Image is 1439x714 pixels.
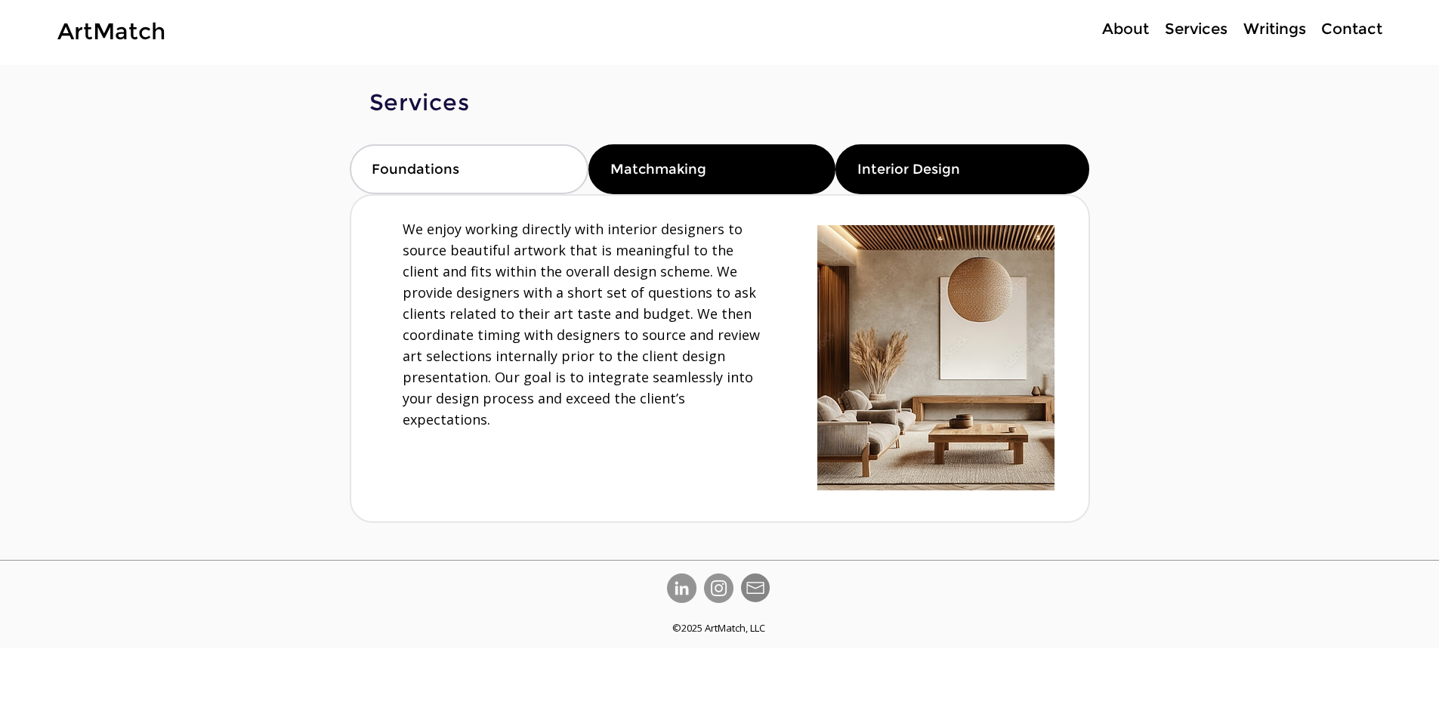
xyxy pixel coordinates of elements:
img: Instagram [704,573,733,603]
img: LinkedIn [667,573,696,603]
a: Contact [1314,18,1389,40]
span: Services [369,88,470,116]
nav: Site [1046,18,1389,40]
span: ©2025 ArtMatch, LLC [672,621,765,635]
p: About [1095,18,1156,40]
p: Services [1157,18,1235,40]
span: Foundations [372,161,459,178]
ul: Social Bar [667,573,733,603]
a: About [1094,18,1156,40]
span: Matchmaking [610,161,706,178]
img: Interior design.jpg [817,225,1055,490]
a: Services [1156,18,1235,40]
span: We enjoy working directly with interior designers to source beautiful artwork that is meaningful ... [403,220,760,428]
svg: ArtMatch Art Advisory Email Contact [741,573,770,602]
a: ArtMatch [57,17,165,45]
a: Writings [1235,18,1314,40]
span: Interior Design [857,161,960,178]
